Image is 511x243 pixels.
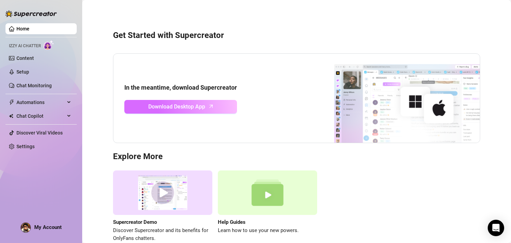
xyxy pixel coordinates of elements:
[113,170,212,243] a: Supercreator DemoDiscover Supercreator and its benefits for OnlyFans chatters.
[16,111,65,121] span: Chat Copilot
[5,10,57,17] img: logo-BBDzfeDw.svg
[16,97,65,108] span: Automations
[9,114,13,118] img: Chat Copilot
[113,30,480,41] h3: Get Started with Supercreator
[124,100,237,114] a: Download Desktop Apparrow-up
[16,26,29,31] a: Home
[113,170,212,215] img: supercreator demo
[16,144,35,149] a: Settings
[9,43,41,49] span: Izzy AI Chatter
[21,223,30,232] img: ACg8ocJG3lrYitatfXlbzwZas1Hu3-aiX1OljOXhuoCbsclSo7brSWY=s96-c
[207,102,215,110] span: arrow-up
[34,224,62,230] span: My Account
[218,170,317,243] a: Help GuidesLearn how to use your new powers.
[113,151,480,162] h3: Explore More
[148,102,205,111] span: Download Desktop App
[43,40,54,50] img: AI Chatter
[488,220,504,236] div: Open Intercom Messenger
[113,227,212,243] span: Discover Supercreator and its benefits for OnlyFans chatters.
[16,55,34,61] a: Content
[124,84,237,91] strong: In the meantime, download Supercreator
[218,219,246,225] strong: Help Guides
[9,100,14,105] span: thunderbolt
[113,219,157,225] strong: Supercreator Demo
[309,54,480,143] img: download app
[16,83,52,88] a: Chat Monitoring
[16,69,29,75] a: Setup
[16,130,63,136] a: Discover Viral Videos
[218,170,317,215] img: help guides
[218,227,317,235] span: Learn how to use your new powers.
